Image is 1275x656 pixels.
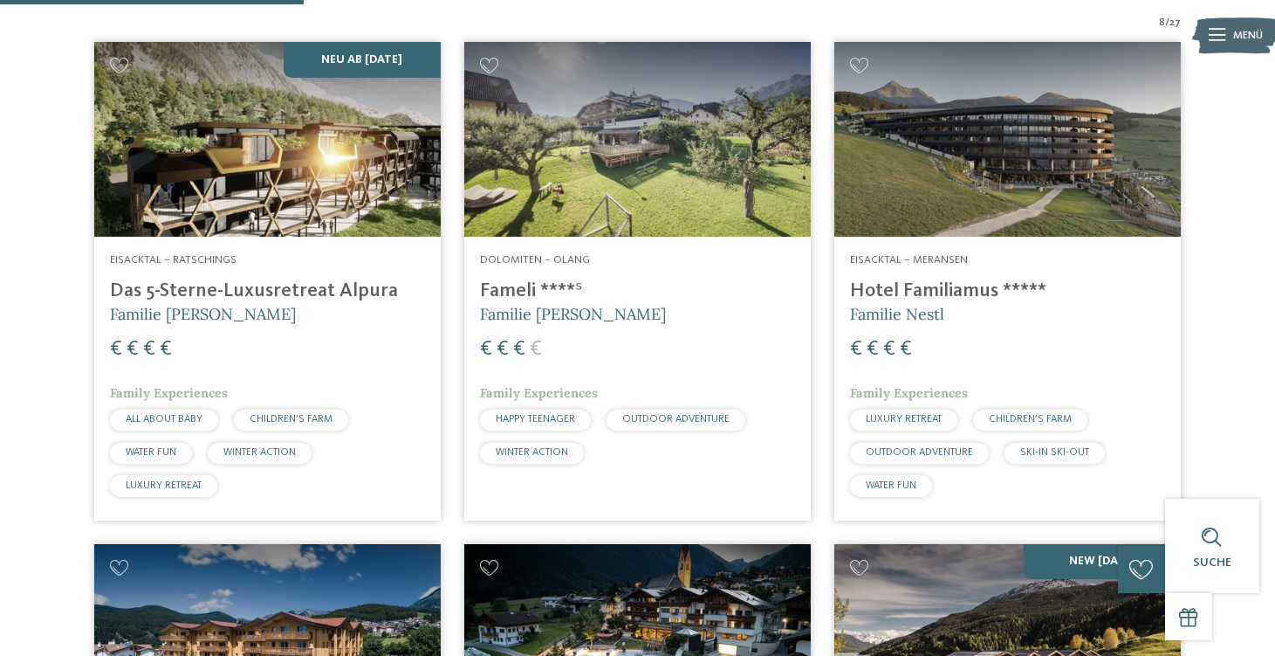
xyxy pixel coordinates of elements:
span: Familie [PERSON_NAME] [110,304,296,324]
span: € [883,339,895,360]
span: Familie [PERSON_NAME] [480,304,666,324]
span: LUXURY RETREAT [126,480,202,491]
span: Family Experiences [110,385,228,401]
span: Familie Nestl [850,304,944,324]
span: Eisacktal – Ratschings [110,254,236,266]
span: CHILDREN’S FARM [250,414,332,425]
h4: Das 5-Sterne-Luxusretreat Alpura [110,280,425,303]
span: ALL ABOUT BABY [126,414,202,425]
span: € [127,339,139,360]
span: € [497,339,509,360]
span: HAPPY TEENAGER [496,414,575,425]
span: WATER FUN [126,447,176,458]
span: € [900,339,912,360]
span: CHILDREN’S FARM [989,414,1072,425]
span: SKI-IN SKI-OUT [1020,447,1089,458]
span: € [480,339,492,360]
span: WINTER ACTION [496,447,568,458]
span: € [867,339,879,360]
span: Family Experiences [480,385,598,401]
span: 8 [1159,15,1165,31]
span: € [530,339,542,360]
span: € [160,339,172,360]
span: € [850,339,862,360]
span: Dolomiten – Olang [480,254,590,266]
span: OUTDOOR ADVENTURE [866,447,973,458]
span: WINTER ACTION [223,447,296,458]
span: WATER FUN [866,480,916,491]
span: € [143,339,155,360]
img: Familienhotels gesucht? Hier findet ihr die besten! [834,42,1181,237]
span: Family Experiences [850,385,968,401]
span: OUTDOOR ADVENTURE [622,414,730,425]
span: LUXURY RETREAT [866,414,942,425]
img: Familienhotels gesucht? Hier findet ihr die besten! [464,42,811,237]
a: Familienhotels gesucht? Hier findet ihr die besten! Neu ab [DATE] Eisacktal – Ratschings Das 5-St... [94,42,441,521]
a: Familienhotels gesucht? Hier findet ihr die besten! Dolomiten – Olang Fameli ****ˢ Familie [PERSO... [464,42,811,521]
span: 27 [1169,15,1181,31]
span: € [513,339,525,360]
a: Familienhotels gesucht? Hier findet ihr die besten! Eisacktal – Meransen Hotel Familiamus ***** F... [834,42,1181,521]
span: Suche [1193,556,1231,569]
img: Familienhotels gesucht? Hier findet ihr die besten! [94,42,441,237]
span: Eisacktal – Meransen [850,254,968,266]
span: / [1165,15,1169,31]
span: € [110,339,122,360]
